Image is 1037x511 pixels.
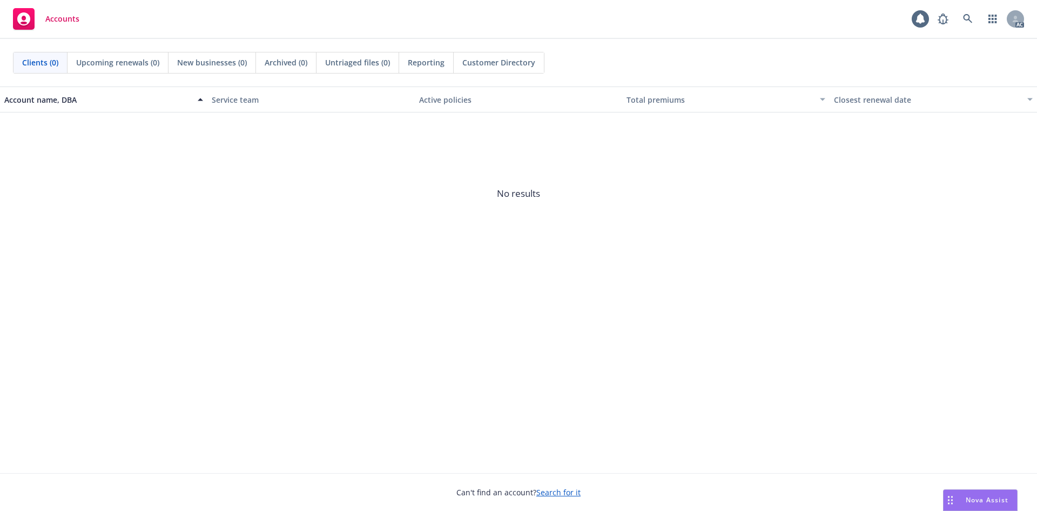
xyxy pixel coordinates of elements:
div: Closest renewal date [834,94,1021,105]
span: New businesses (0) [177,57,247,68]
span: Nova Assist [966,495,1008,505]
a: Report a Bug [932,8,954,30]
div: Active policies [419,94,618,105]
button: Service team [207,87,415,112]
a: Switch app [982,8,1004,30]
button: Closest renewal date [830,87,1037,112]
span: Archived (0) [265,57,307,68]
div: Account name, DBA [4,94,191,105]
a: Accounts [9,4,84,34]
div: Drag to move [944,490,957,510]
span: Upcoming renewals (0) [76,57,159,68]
button: Total premiums [622,87,830,112]
span: Clients (0) [22,57,58,68]
span: Customer Directory [462,57,535,68]
div: Total premiums [627,94,813,105]
span: Untriaged files (0) [325,57,390,68]
span: Can't find an account? [456,487,581,498]
a: Search [957,8,979,30]
div: Service team [212,94,410,105]
span: Accounts [45,15,79,23]
a: Search for it [536,487,581,497]
button: Active policies [415,87,622,112]
button: Nova Assist [943,489,1018,511]
span: Reporting [408,57,445,68]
